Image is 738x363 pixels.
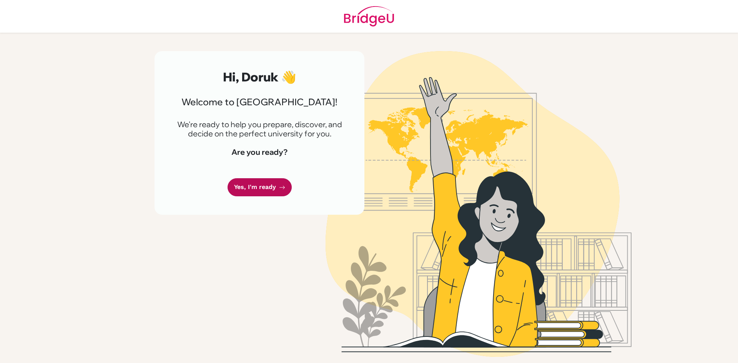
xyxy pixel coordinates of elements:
p: We're ready to help you prepare, discover, and decide on the perfect university for you. [173,120,346,138]
h2: Hi, Doruk 👋 [173,70,346,84]
img: Welcome to Bridge U [259,51,698,357]
h4: Are you ready? [173,148,346,157]
a: Yes, I'm ready [228,178,292,196]
h3: Welcome to [GEOGRAPHIC_DATA]! [173,96,346,108]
